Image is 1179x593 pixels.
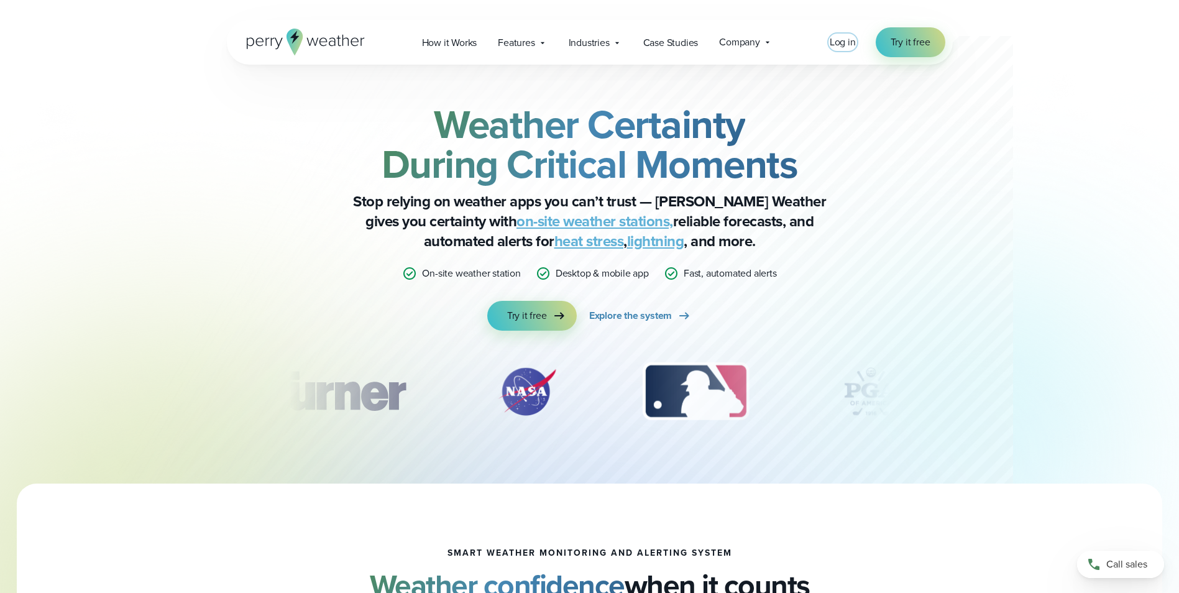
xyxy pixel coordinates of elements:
span: Log in [830,35,856,49]
div: 1 of 12 [247,361,423,423]
p: On-site weather station [422,266,520,281]
span: Try it free [507,308,547,323]
span: Industries [569,35,610,50]
h1: smart weather monitoring and alerting system [447,548,732,558]
a: on-site weather stations, [516,210,673,232]
a: Try it free [876,27,945,57]
span: How it Works [422,35,477,50]
a: How it Works [411,30,488,55]
span: Call sales [1106,557,1147,572]
p: Desktop & mobile app [556,266,649,281]
img: Turner-Construction_1.svg [247,361,423,423]
p: Stop relying on weather apps you can’t trust — [PERSON_NAME] Weather gives you certainty with rel... [341,191,838,251]
a: Log in [830,35,856,50]
a: Try it free [487,301,577,331]
strong: Weather Certainty During Critical Moments [382,95,798,193]
span: Company [719,35,760,50]
img: PGA.svg [821,361,920,423]
span: Try it free [891,35,930,50]
div: 2 of 12 [484,361,571,423]
a: lightning [627,230,684,252]
img: NASA.svg [484,361,571,423]
span: Case Studies [643,35,699,50]
div: slideshow [289,361,891,429]
div: 4 of 12 [821,361,920,423]
img: MLB.svg [630,361,761,423]
a: heat stress [554,230,624,252]
span: Explore the system [589,308,672,323]
p: Fast, automated alerts [684,266,777,281]
div: 3 of 12 [630,361,761,423]
a: Explore the system [589,301,692,331]
a: Case Studies [633,30,709,55]
span: Features [498,35,534,50]
a: Call sales [1077,551,1164,578]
